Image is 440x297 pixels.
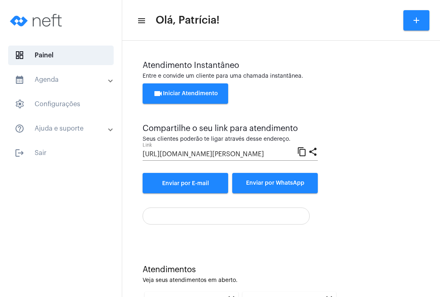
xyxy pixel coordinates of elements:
[143,173,228,193] a: Enviar por E-mail
[137,16,145,26] mat-icon: sidenav icon
[153,89,163,98] mat-icon: videocam
[15,75,109,85] mat-panel-title: Agenda
[15,148,24,158] mat-icon: sidenav icon
[8,46,114,65] span: Painel
[156,14,220,27] span: Olá, Patrícia!
[15,99,24,109] span: sidenav icon
[15,124,109,133] mat-panel-title: Ajuda e suporte
[143,73,420,79] div: Entre e convide um cliente para uma chamada instantânea.
[232,173,318,193] button: Enviar por WhatsApp
[15,75,24,85] mat-icon: sidenav icon
[143,277,420,284] div: Veja seus atendimentos em aberto.
[143,61,420,70] div: Atendimento Instantâneo
[5,70,122,90] mat-expansion-panel-header: sidenav iconAgenda
[8,143,114,163] span: Sair
[143,124,318,133] div: Compartilhe o seu link para atendimento
[308,146,318,156] mat-icon: share
[143,83,228,104] button: Iniciar Atendimento
[297,146,307,156] mat-icon: content_copy
[143,265,420,274] div: Atendimentos
[153,91,218,96] span: Iniciar Atendimento
[143,136,318,142] div: Seus clientes poderão te ligar através desse endereço.
[162,181,209,186] span: Enviar por E-mail
[8,94,114,114] span: Configurações
[15,124,24,133] mat-icon: sidenav icon
[411,15,421,25] mat-icon: add
[7,4,68,37] img: logo-neft-novo-2.png
[15,50,24,60] span: sidenav icon
[5,119,122,138] mat-expansion-panel-header: sidenav iconAjuda e suporte
[246,180,304,186] span: Enviar por WhatsApp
